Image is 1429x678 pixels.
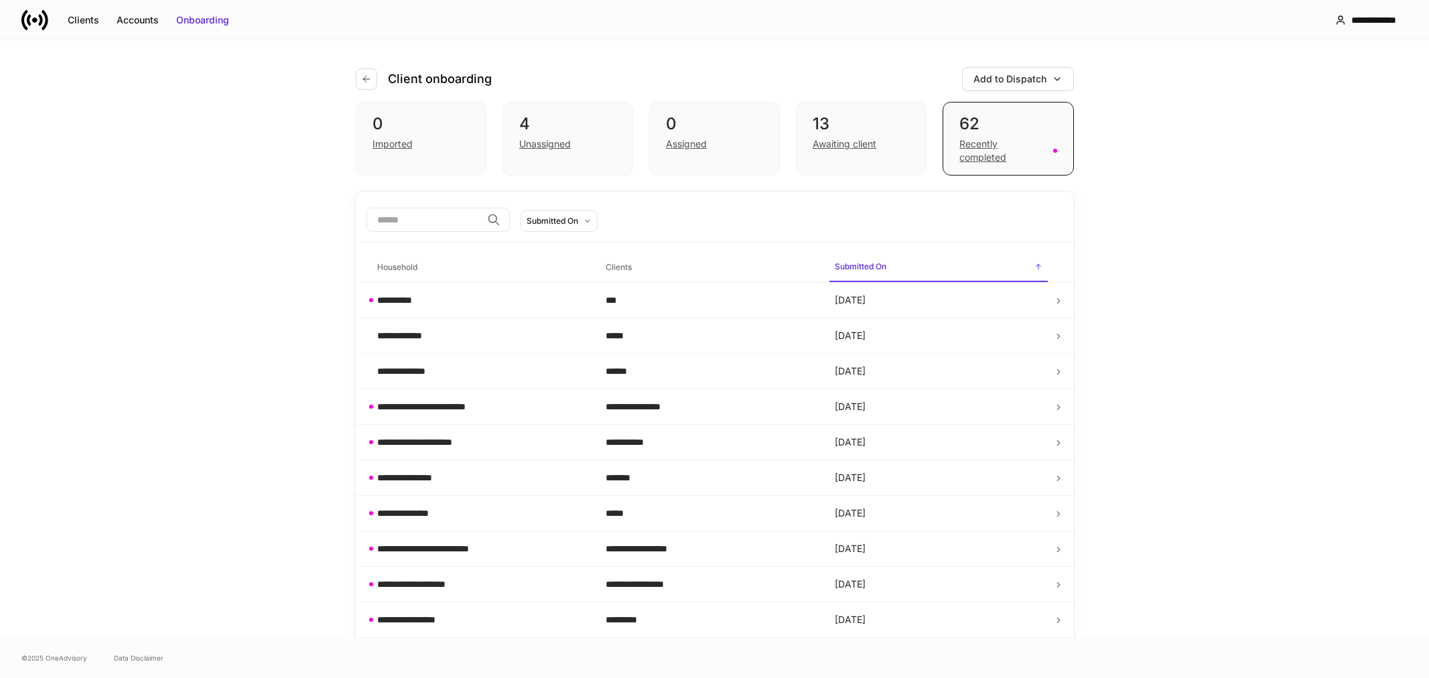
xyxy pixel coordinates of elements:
td: [DATE] [824,425,1053,460]
td: [DATE] [824,318,1053,354]
div: 4 [519,113,616,135]
td: [DATE] [824,638,1053,673]
button: Onboarding [167,9,238,31]
h4: Client onboarding [388,71,492,87]
div: 0 [666,113,763,135]
div: 0Imported [356,102,486,176]
div: Clients [68,13,99,27]
button: Add to Dispatch [962,67,1074,91]
div: Submitted On [527,214,578,227]
div: Awaiting client [813,137,876,151]
button: Submitted On [521,210,598,232]
button: Accounts [108,9,167,31]
td: [DATE] [824,460,1053,496]
span: Household [372,254,590,281]
h6: Submitted On [835,260,886,273]
span: Submitted On [829,253,1048,282]
td: [DATE] [824,567,1053,602]
div: Recently completed [959,137,1044,164]
span: © 2025 OneAdvisory [21,653,87,663]
td: [DATE] [824,602,1053,638]
td: [DATE] [824,531,1053,567]
td: [DATE] [824,283,1053,318]
a: Data Disclaimer [114,653,163,663]
span: Clients [600,254,819,281]
td: [DATE] [824,354,1053,389]
h6: Clients [606,261,632,273]
div: Accounts [117,13,159,27]
div: Add to Dispatch [973,72,1046,86]
div: 62 [959,113,1057,135]
div: Onboarding [176,13,229,27]
div: 13Awaiting client [796,102,927,176]
div: 0Assigned [649,102,780,176]
h6: Household [377,261,417,273]
td: [DATE] [824,389,1053,425]
div: Assigned [666,137,707,151]
td: [DATE] [824,496,1053,531]
div: Unassigned [519,137,571,151]
button: Clients [59,9,108,31]
div: 4Unassigned [502,102,633,176]
div: 0 [372,113,470,135]
div: 13 [813,113,910,135]
div: 62Recently completed [943,102,1073,176]
div: Imported [372,137,413,151]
